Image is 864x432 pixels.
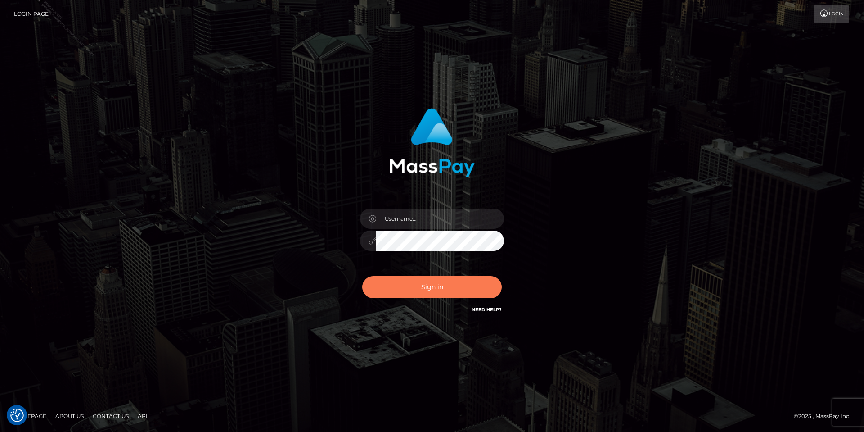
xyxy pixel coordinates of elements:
[389,108,475,177] img: MassPay Login
[794,411,857,421] div: © 2025 , MassPay Inc.
[134,409,151,423] a: API
[52,409,87,423] a: About Us
[814,5,849,23] a: Login
[362,276,502,298] button: Sign in
[376,209,504,229] input: Username...
[10,409,24,422] img: Revisit consent button
[10,409,50,423] a: Homepage
[472,307,502,313] a: Need Help?
[10,409,24,422] button: Consent Preferences
[89,409,132,423] a: Contact Us
[14,5,49,23] a: Login Page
